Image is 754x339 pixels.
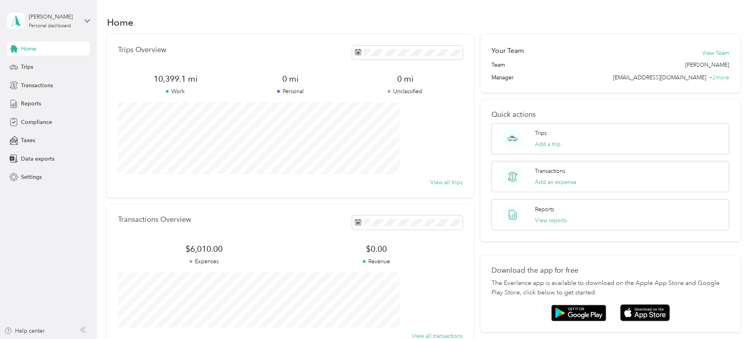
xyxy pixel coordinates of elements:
span: [EMAIL_ADDRESS][DOMAIN_NAME] [613,74,706,81]
button: Add a trip [535,140,561,148]
button: View Team [702,49,729,57]
p: Work [118,87,233,96]
span: 0 mi [348,73,463,84]
p: Quick actions [491,111,729,119]
span: $0.00 [290,243,462,255]
img: Google play [551,305,606,321]
div: [PERSON_NAME] [29,13,78,21]
p: Revenue [290,257,462,266]
p: Transactions [535,167,565,175]
h1: Home [107,18,133,26]
p: Transactions Overview [118,215,191,224]
img: App store [620,304,670,321]
p: Unclassified [348,87,463,96]
button: View all trips [430,178,463,187]
button: Help center [4,327,45,335]
p: Reports [535,205,554,214]
span: Trips [21,63,33,71]
span: 10,399.1 mi [118,73,233,84]
button: View reports [535,216,567,225]
button: Add an expense [535,178,576,186]
span: 0 mi [233,73,348,84]
h2: Your Team [491,46,524,56]
p: Download the app for free [491,266,729,275]
iframe: Everlance-gr Chat Button Frame [710,295,754,339]
p: Expenses [118,257,290,266]
span: Compliance [21,118,52,126]
span: Transactions [21,81,53,90]
span: $6,010.00 [118,243,290,255]
p: Trips [535,129,547,137]
p: Trips Overview [118,46,166,54]
span: Data exports [21,155,54,163]
p: Personal [233,87,348,96]
span: [PERSON_NAME] [685,61,729,69]
span: Reports [21,99,41,108]
span: + 2 more [709,74,729,81]
div: Personal dashboard [29,24,71,28]
p: The Everlance app is available to download on the Apple App Store and Google Play Store, click be... [491,279,729,298]
span: Team [491,61,505,69]
span: Settings [21,173,42,181]
span: Manager [491,73,514,82]
span: Home [21,45,36,53]
span: Taxes [21,136,35,144]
